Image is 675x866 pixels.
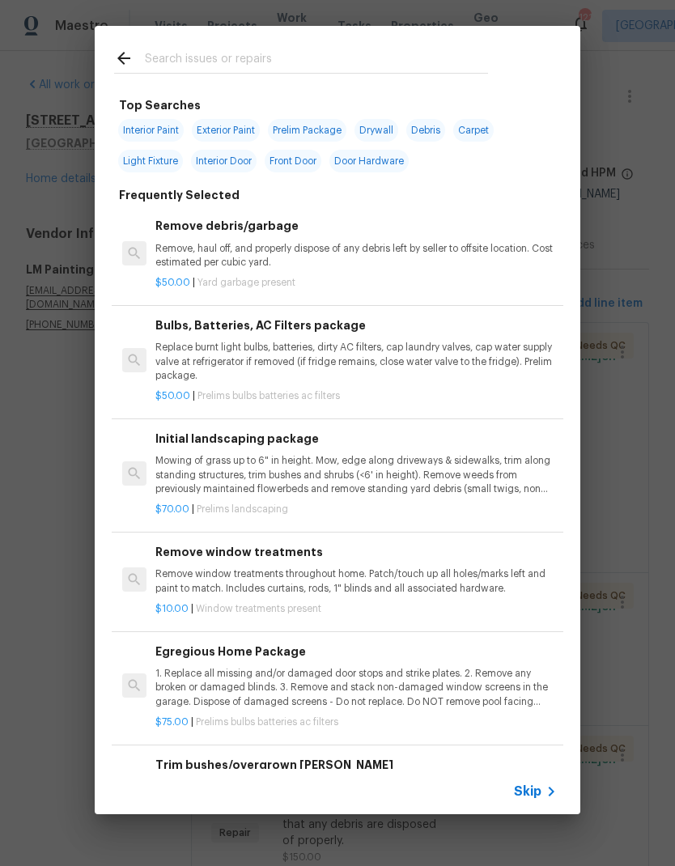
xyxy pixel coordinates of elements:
p: Replace burnt light bulbs, batteries, dirty AC filters, cap laundry valves, cap water supply valv... [155,341,557,382]
span: Drywall [354,119,398,142]
h6: Egregious Home Package [155,643,557,660]
span: $50.00 [155,391,190,401]
span: Window treatments present [196,604,321,613]
p: | [155,389,557,403]
p: | [155,715,557,729]
p: Remove window treatments throughout home. Patch/touch up all holes/marks left and paint to match.... [155,567,557,595]
span: $70.00 [155,504,189,514]
span: Prelims landscaping [197,504,288,514]
p: 1. Replace all missing and/or damaged door stops and strike plates. 2. Remove any broken or damag... [155,667,557,708]
p: | [155,276,557,290]
span: Prelims bulbs batteries ac filters [197,391,340,401]
h6: Initial landscaping package [155,430,557,448]
span: Interior Door [191,150,257,172]
p: | [155,503,557,516]
input: Search issues or repairs [145,49,488,73]
p: Mowing of grass up to 6" in height. Mow, edge along driveways & sidewalks, trim along standing st... [155,454,557,495]
span: Yard garbage present [197,278,295,287]
p: | [155,602,557,616]
p: Remove, haul off, and properly dispose of any debris left by seller to offsite location. Cost est... [155,242,557,270]
span: Debris [406,119,445,142]
span: Light Fixture [118,150,183,172]
span: $75.00 [155,717,189,727]
h6: Top Searches [119,96,201,114]
span: $50.00 [155,278,190,287]
span: Prelims bulbs batteries ac filters [196,717,338,727]
span: Front Door [265,150,321,172]
span: Door Hardware [329,150,409,172]
span: $10.00 [155,604,189,613]
h6: Trim bushes/overgrown [PERSON_NAME] [155,756,557,774]
span: Interior Paint [118,119,184,142]
h6: Frequently Selected [119,186,240,204]
span: Carpet [453,119,494,142]
span: Exterior Paint [192,119,260,142]
span: Skip [514,783,541,800]
h6: Remove debris/garbage [155,217,557,235]
h6: Bulbs, Batteries, AC Filters package [155,316,557,334]
h6: Remove window treatments [155,543,557,561]
span: Prelim Package [268,119,346,142]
